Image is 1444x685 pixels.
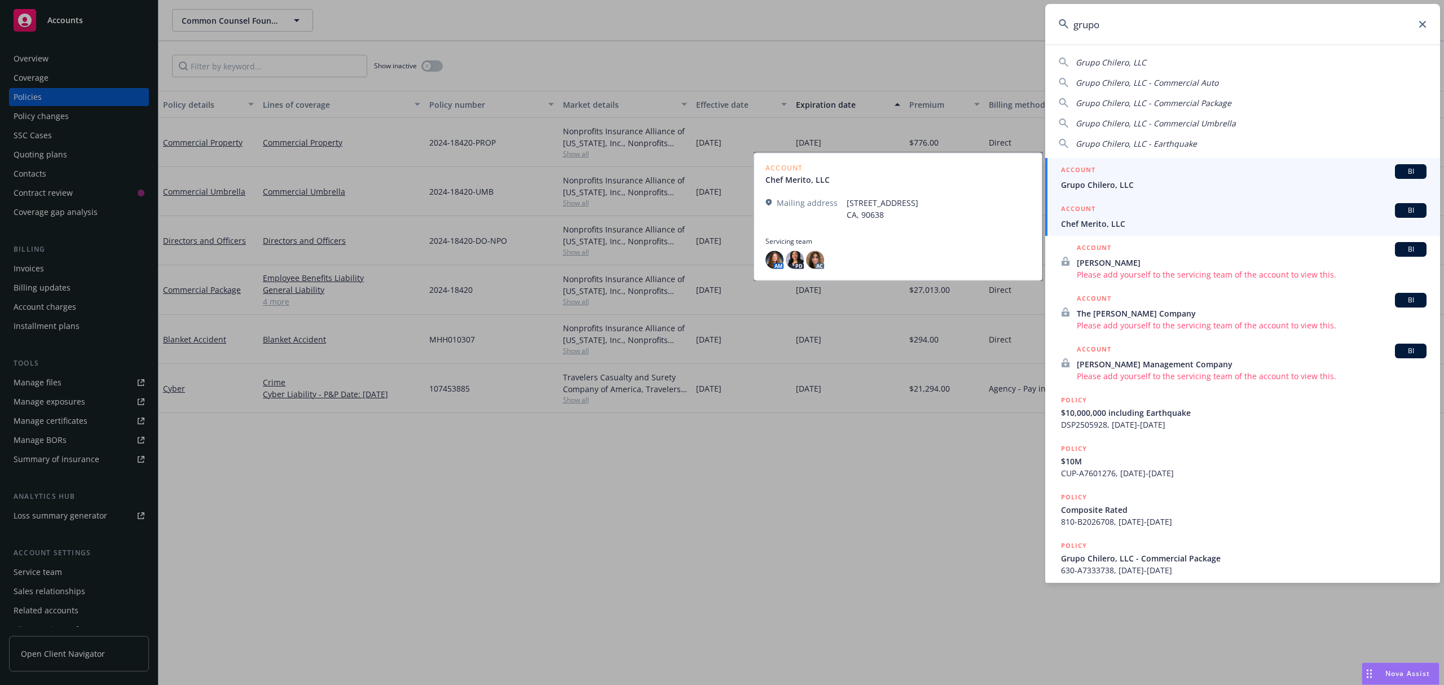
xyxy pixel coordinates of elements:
[1045,485,1440,534] a: POLICYComposite Rated810-B2026708, [DATE]-[DATE]
[1045,4,1440,45] input: Search...
[1076,138,1197,149] span: Grupo Chilero, LLC - Earthquake
[1077,242,1111,256] h5: ACCOUNT
[1077,293,1111,306] h5: ACCOUNT
[1061,407,1427,419] span: $10,000,000 including Earthquake
[1045,236,1440,287] a: ACCOUNTBI[PERSON_NAME]Please add yourself to the servicing team of the account to view this.
[1061,394,1087,406] h5: POLICY
[1061,491,1087,503] h5: POLICY
[1061,516,1427,528] span: 810-B2026708, [DATE]-[DATE]
[1362,663,1376,684] div: Drag to move
[1061,540,1087,551] h5: POLICY
[1061,179,1427,191] span: Grupo Chilero, LLC
[1077,370,1427,382] span: Please add yourself to the servicing team of the account to view this.
[1076,77,1218,88] span: Grupo Chilero, LLC - Commercial Auto
[1077,308,1427,319] span: The [PERSON_NAME] Company
[1061,164,1095,178] h5: ACCOUNT
[1399,244,1422,254] span: BI
[1045,287,1440,337] a: ACCOUNTBIThe [PERSON_NAME] CompanyPlease add yourself to the servicing team of the account to vie...
[1076,118,1236,129] span: Grupo Chilero, LLC - Commercial Umbrella
[1045,388,1440,437] a: POLICY$10,000,000 including EarthquakeDSP2505928, [DATE]-[DATE]
[1399,166,1422,177] span: BI
[1076,57,1146,68] span: Grupo Chilero, LLC
[1061,218,1427,230] span: Chef Merito, LLC
[1362,662,1439,685] button: Nova Assist
[1061,419,1427,431] span: DSP2505928, [DATE]-[DATE]
[1077,269,1427,280] span: Please add yourself to the servicing team of the account to view this.
[1045,197,1440,236] a: ACCOUNTBIChef Merito, LLC
[1045,158,1440,197] a: ACCOUNTBIGrupo Chilero, LLC
[1045,534,1440,582] a: POLICYGrupo Chilero, LLC - Commercial Package630-A7333738, [DATE]-[DATE]
[1061,455,1427,467] span: $10M
[1399,346,1422,356] span: BI
[1061,552,1427,564] span: Grupo Chilero, LLC - Commercial Package
[1045,437,1440,485] a: POLICY$10MCUP-A7601276, [DATE]-[DATE]
[1076,98,1231,108] span: Grupo Chilero, LLC - Commercial Package
[1061,443,1087,454] h5: POLICY
[1077,257,1427,269] span: [PERSON_NAME]
[1399,205,1422,216] span: BI
[1061,203,1095,217] h5: ACCOUNT
[1077,319,1427,331] span: Please add yourself to the servicing team of the account to view this.
[1399,295,1422,305] span: BI
[1077,344,1111,357] h5: ACCOUNT
[1385,669,1430,678] span: Nova Assist
[1061,564,1427,576] span: 630-A7333738, [DATE]-[DATE]
[1077,358,1427,370] span: [PERSON_NAME] Management Company
[1061,504,1427,516] span: Composite Rated
[1045,337,1440,388] a: ACCOUNTBI[PERSON_NAME] Management CompanyPlease add yourself to the servicing team of the account...
[1061,467,1427,479] span: CUP-A7601276, [DATE]-[DATE]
